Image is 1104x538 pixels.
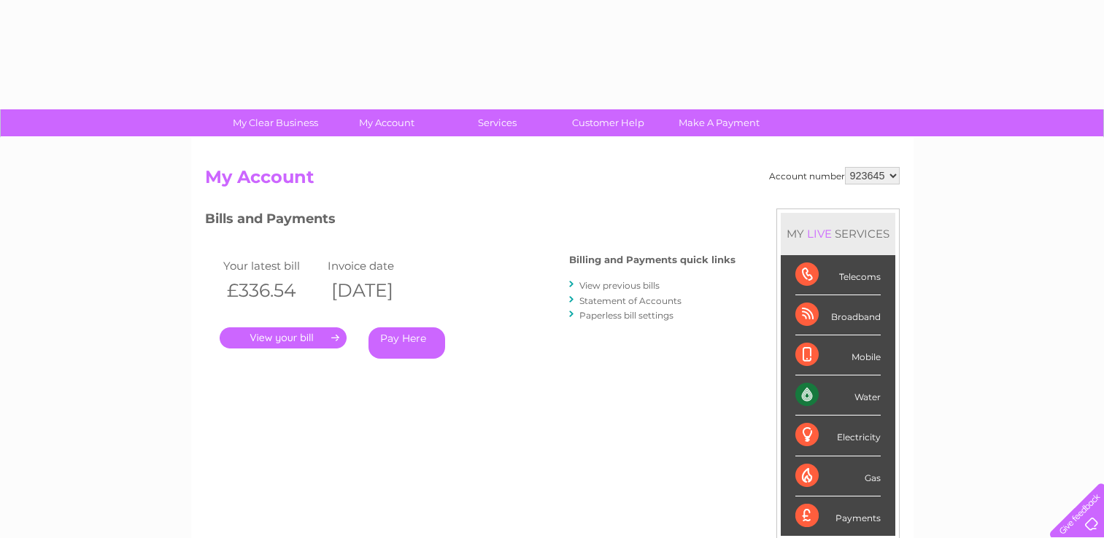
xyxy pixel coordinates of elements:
[220,276,325,305] th: £336.54
[437,109,557,136] a: Services
[795,456,881,496] div: Gas
[804,227,835,241] div: LIVE
[548,109,668,136] a: Customer Help
[659,109,779,136] a: Make A Payment
[795,496,881,536] div: Payments
[324,276,429,305] th: [DATE]
[324,256,429,276] td: Invoice date
[795,416,881,456] div: Electricity
[215,109,336,136] a: My Clear Business
[781,213,895,254] div: MY SERVICES
[368,327,445,359] a: Pay Here
[795,335,881,375] div: Mobile
[795,255,881,295] div: Telecoms
[795,375,881,416] div: Water
[205,208,736,234] h3: Bills and Payments
[569,254,736,265] h4: Billing and Payments quick links
[579,295,682,306] a: Statement of Accounts
[795,295,881,335] div: Broadband
[769,167,900,184] div: Account number
[220,256,325,276] td: Your latest bill
[205,167,900,195] h2: My Account
[220,327,347,348] a: .
[579,310,673,321] a: Paperless bill settings
[326,109,447,136] a: My Account
[579,280,660,291] a: View previous bills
